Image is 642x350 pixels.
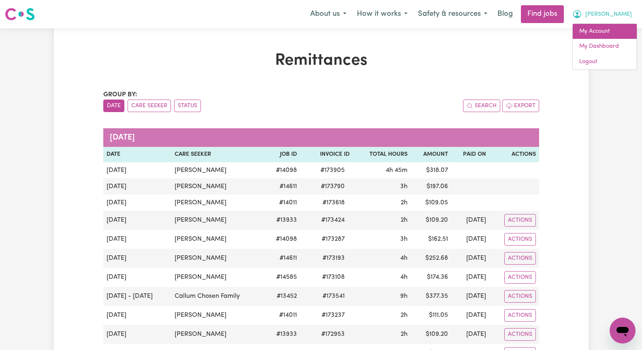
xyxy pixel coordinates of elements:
td: [PERSON_NAME] [171,230,264,249]
td: $ 109.20 [411,325,451,344]
button: Actions [504,309,536,322]
button: sort invoices by paid status [174,100,201,112]
td: [DATE] [103,195,172,211]
caption: [DATE] [103,128,539,147]
button: Actions [504,290,536,303]
button: About us [305,6,352,23]
a: Careseekers logo [5,5,35,23]
span: 3 hours [400,183,407,190]
span: 2 hours [401,331,407,337]
td: # 13933 [264,211,300,230]
td: Callum Chosen Family [171,287,264,306]
span: # 173193 [318,253,350,263]
td: # 13452 [264,287,300,306]
th: Care Seeker [171,147,264,162]
th: Date [103,147,172,162]
th: Total Hours [353,147,411,162]
td: [PERSON_NAME] [171,249,264,268]
td: # 13933 [264,325,300,344]
th: Amount [411,147,451,162]
span: 2 hours [401,312,407,318]
td: # 14011 [264,195,300,211]
button: Actions [504,214,536,227]
button: Actions [504,252,536,265]
span: 3 hours [400,236,407,242]
span: # 173108 [317,272,350,282]
td: $ 318.07 [411,162,451,178]
td: [DATE] [103,268,172,287]
span: 4 hours [400,255,407,261]
a: Find jobs [521,5,564,23]
button: Export [502,100,539,112]
td: $ 109.05 [411,195,451,211]
td: # 14585 [264,268,300,287]
td: $ 162.51 [411,230,451,249]
button: Safety & resources [413,6,493,23]
span: # 173790 [316,182,350,191]
th: Job ID [264,147,300,162]
span: # 173237 [317,310,350,320]
td: # 14098 [264,230,300,249]
td: $ 197.06 [411,178,451,195]
th: Paid On [451,147,490,162]
td: $ 109.20 [411,211,451,230]
td: [PERSON_NAME] [171,162,264,178]
td: [DATE] [103,178,172,195]
td: [DATE] [451,211,490,230]
a: Logout [573,54,637,70]
span: [PERSON_NAME] [585,10,632,19]
button: sort invoices by care seeker [128,100,171,112]
span: # 173287 [317,234,350,244]
a: Blog [493,5,518,23]
span: # 172953 [316,329,350,339]
td: [PERSON_NAME] [171,178,264,195]
span: 4 hours [400,274,407,280]
div: My Account [572,23,637,70]
td: # 14611 [264,249,300,268]
span: 9 hours [400,293,407,299]
button: Actions [504,328,536,341]
td: [DATE] [103,325,172,344]
td: [DATE] [103,211,172,230]
span: # 173424 [316,215,350,225]
button: Actions [504,233,536,246]
td: [PERSON_NAME] [171,268,264,287]
td: [DATE] [451,325,490,344]
span: # 173541 [318,291,350,301]
td: [DATE] [103,162,172,178]
span: # 173905 [316,165,350,175]
td: $ 111.05 [411,306,451,325]
td: [PERSON_NAME] [171,325,264,344]
a: My Account [573,24,637,39]
td: [DATE] [451,287,490,306]
td: [DATE] [103,249,172,268]
td: $ 252.68 [411,249,451,268]
th: Actions [489,147,539,162]
td: [DATE] [103,306,172,325]
button: sort invoices by date [103,100,124,112]
iframe: Button to launch messaging window [610,318,636,344]
button: How it works [352,6,413,23]
span: 2 hours [401,199,407,206]
td: $ 174.36 [411,268,451,287]
td: # 14011 [264,306,300,325]
img: Careseekers logo [5,7,35,21]
a: My Dashboard [573,39,637,54]
td: # 14098 [264,162,300,178]
td: [PERSON_NAME] [171,306,264,325]
button: My Account [567,6,637,23]
button: Actions [504,271,536,284]
td: $ 377.35 [411,287,451,306]
td: [DATE] - [DATE] [103,287,172,306]
td: [PERSON_NAME] [171,211,264,230]
td: [DATE] [451,230,490,249]
span: # 173618 [318,198,350,208]
td: [DATE] [103,230,172,249]
td: [DATE] [451,249,490,268]
td: [DATE] [451,306,490,325]
td: [PERSON_NAME] [171,195,264,211]
h1: Remittances [103,51,539,70]
th: Invoice ID [300,147,353,162]
td: [DATE] [451,268,490,287]
span: Group by: [103,91,137,98]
